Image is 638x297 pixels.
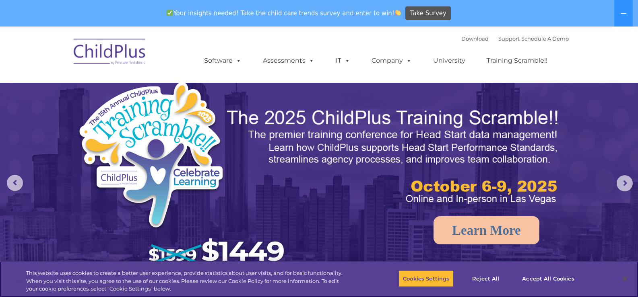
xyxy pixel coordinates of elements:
span: Last name [112,53,136,59]
span: Phone number [112,86,146,92]
a: University [425,53,473,69]
a: Take Survey [405,6,451,20]
span: Take Survey [410,6,446,20]
div: This website uses cookies to create a better user experience, provide statistics about user visit... [26,269,351,293]
img: 👏 [395,10,401,16]
button: Close [616,270,634,287]
button: Reject All [460,270,511,287]
a: Schedule A Demo [521,35,569,42]
button: Cookies Settings [398,270,454,287]
a: Software [196,53,250,69]
font: | [461,35,569,42]
a: Training Scramble!! [479,53,555,69]
img: ✅ [167,10,173,16]
a: Download [461,35,489,42]
a: Assessments [255,53,322,69]
button: Accept All Cookies [518,270,578,287]
img: ChildPlus by Procare Solutions [70,33,150,73]
a: Learn More [434,216,539,244]
a: Company [363,53,420,69]
a: Support [498,35,520,42]
a: IT [328,53,358,69]
span: Your insights needed! Take the child care trends survey and enter to win! [163,5,405,21]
